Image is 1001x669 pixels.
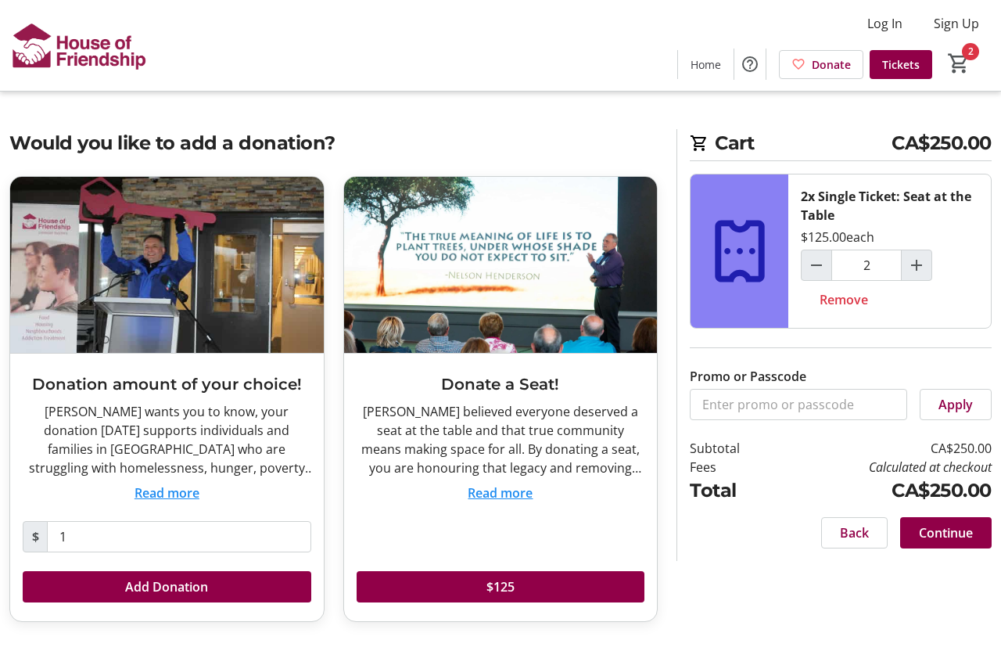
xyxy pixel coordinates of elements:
[690,458,777,477] td: Fees
[812,56,851,73] span: Donate
[900,517,992,549] button: Continue
[125,577,208,596] span: Add Donation
[690,477,777,505] td: Total
[678,50,734,79] a: Home
[921,11,992,36] button: Sign Up
[870,50,932,79] a: Tickets
[357,571,645,602] button: $125
[777,439,992,458] td: CA$250.00
[801,284,887,315] button: Remove
[690,367,806,386] label: Promo or Passcode
[47,521,311,552] input: Donation Amount
[831,250,902,281] input: Single Ticket: Seat at the Table Quantity
[802,250,831,280] button: Decrement by one
[9,6,149,85] img: House of Friendship's Logo
[820,290,868,309] span: Remove
[867,14,902,33] span: Log In
[801,228,874,246] div: $125.00 each
[357,402,645,477] div: [PERSON_NAME] believed everyone deserved a seat at the table and that true community means making...
[945,49,973,77] button: Cart
[23,571,311,602] button: Add Donation
[892,129,992,157] span: CA$250.00
[882,56,920,73] span: Tickets
[934,14,979,33] span: Sign Up
[801,187,978,225] div: 2x Single Ticket: Seat at the Table
[690,129,992,161] h2: Cart
[691,56,721,73] span: Home
[344,177,658,353] img: Donate a Seat!
[920,389,992,420] button: Apply
[10,177,324,353] img: Donation amount of your choice!
[690,389,907,420] input: Enter promo or passcode
[777,458,992,477] td: Calculated at checkout
[902,250,931,280] button: Increment by one
[777,477,992,505] td: CA$250.00
[855,11,915,36] button: Log In
[468,484,533,502] button: Read more
[23,521,48,552] span: $
[690,439,777,458] td: Subtotal
[821,517,888,549] button: Back
[23,402,311,477] div: [PERSON_NAME] wants you to know, your donation [DATE] supports individuals and families in [GEOGR...
[135,484,199,502] button: Read more
[9,129,658,157] h2: Would you like to add a donation?
[357,372,645,396] h3: Donate a Seat!
[734,49,766,80] button: Help
[840,523,869,542] span: Back
[486,577,515,596] span: $125
[23,372,311,396] h3: Donation amount of your choice!
[779,50,863,79] a: Donate
[938,395,973,414] span: Apply
[919,523,973,542] span: Continue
